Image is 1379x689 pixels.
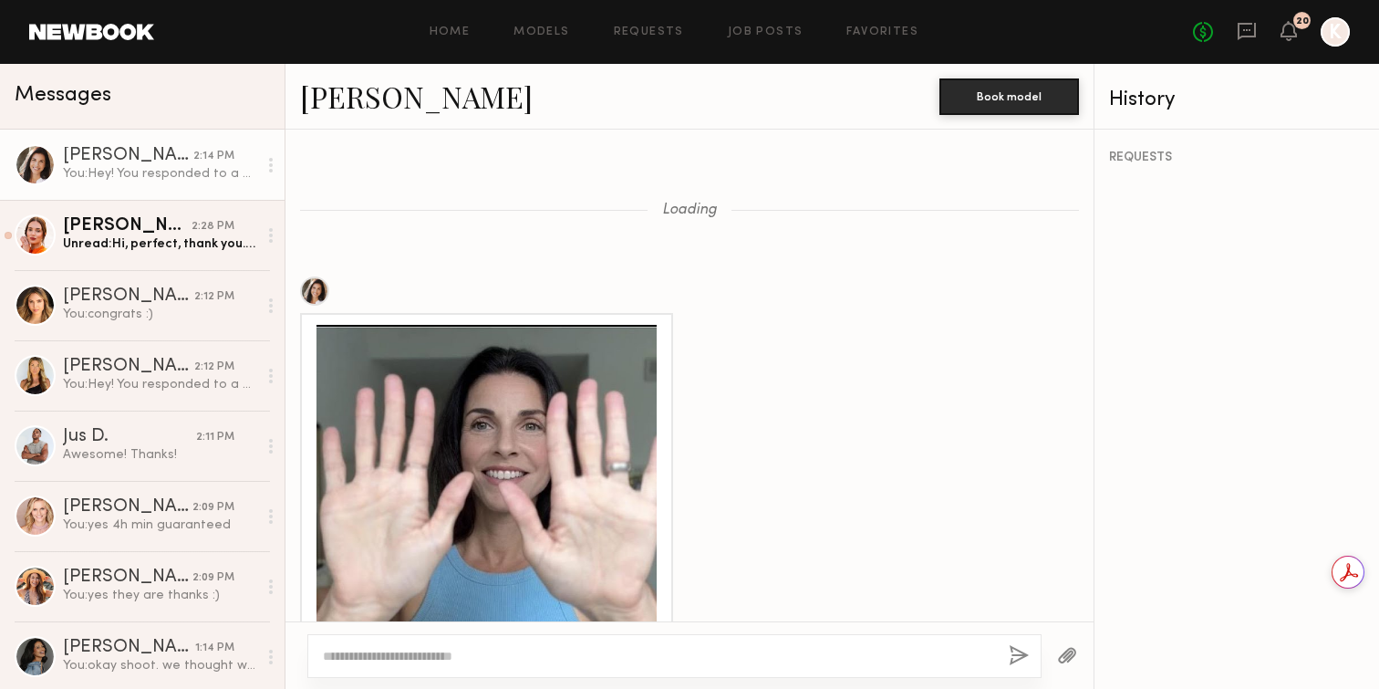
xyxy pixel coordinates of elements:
[63,287,194,306] div: [PERSON_NAME]
[15,85,111,106] span: Messages
[614,26,684,38] a: Requests
[192,569,234,587] div: 2:09 PM
[63,165,257,183] div: You: Hey! You responded to a production in SD next week, the 22nd. It's $600 for up to 4 hours wi...
[194,288,234,306] div: 2:12 PM
[63,147,193,165] div: [PERSON_NAME]
[192,499,234,517] div: 2:09 PM
[1109,89,1364,110] div: History
[430,26,471,38] a: Home
[846,26,918,38] a: Favorites
[63,446,257,464] div: Awesome! Thanks!
[196,429,234,446] div: 2:11 PM
[63,217,192,235] div: [PERSON_NAME]
[63,376,257,393] div: You: Hey! You responded to a production in SD next week, the 22nd. It's $600 for up to 4 hours wi...
[63,569,192,587] div: [PERSON_NAME]
[939,88,1079,103] a: Book model
[1109,151,1364,164] div: REQUESTS
[63,517,257,534] div: You: yes 4h min guaranteed
[63,358,194,376] div: [PERSON_NAME]
[300,77,533,116] a: [PERSON_NAME]
[513,26,569,38] a: Models
[194,359,234,376] div: 2:12 PM
[63,587,257,604] div: You: yes they are thanks :)
[63,498,192,517] div: [PERSON_NAME]
[63,428,196,446] div: Jus D.
[939,78,1079,115] button: Book model
[728,26,804,38] a: Job Posts
[192,218,234,235] div: 2:28 PM
[63,657,257,674] div: You: okay shoot. we thought we had a hold on you for that day.
[63,639,195,657] div: [PERSON_NAME]
[193,148,234,165] div: 2:14 PM
[63,306,257,323] div: You: congrats :)
[662,203,717,218] span: Loading
[1296,16,1309,26] div: 20
[63,235,257,253] div: Unread: Hi, perfect, thank you. My email is [PERSON_NAME][EMAIL_ADDRESS][DOMAIN_NAME] in case you...
[195,640,234,657] div: 1:14 PM
[1321,17,1350,47] a: K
